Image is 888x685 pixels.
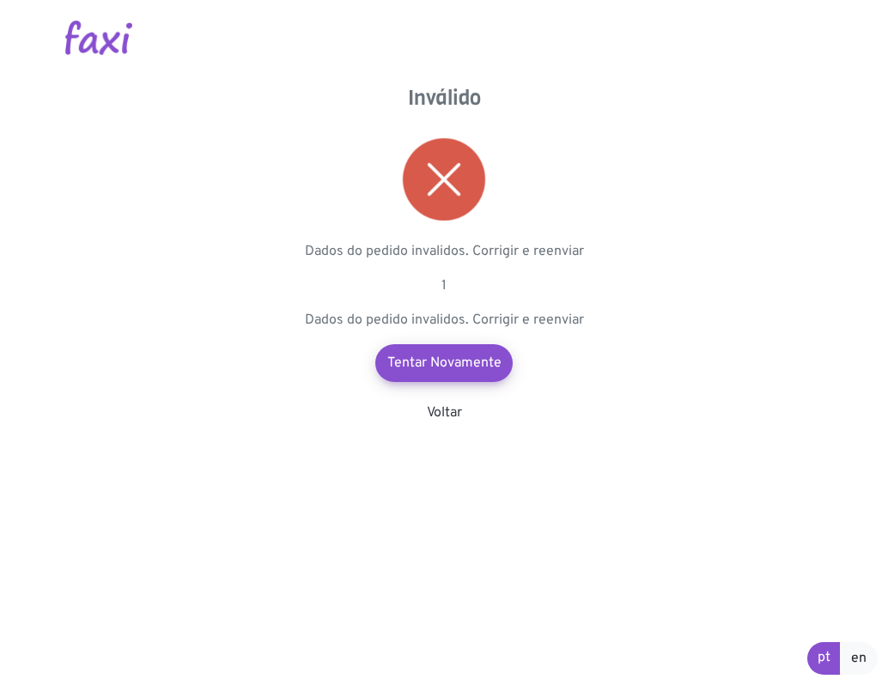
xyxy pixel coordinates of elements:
[807,642,841,675] a: pt
[375,344,513,382] a: Tentar Novamente
[840,642,878,675] a: en
[403,138,485,221] img: error
[427,404,462,421] a: Voltar
[272,86,616,111] h4: Inválido
[272,276,616,296] p: 1
[272,241,616,262] p: Dados do pedido invalidos. Corrigir e reenviar
[272,310,616,330] p: Dados do pedido invalidos. Corrigir e reenviar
